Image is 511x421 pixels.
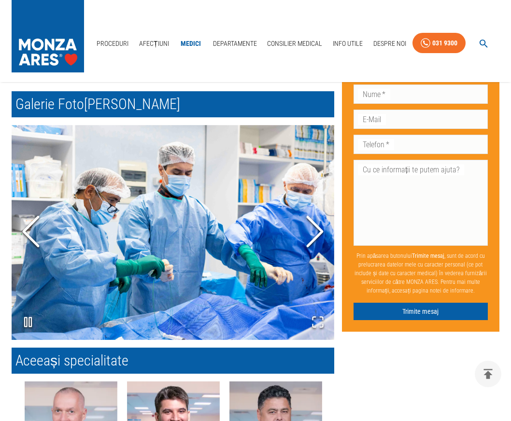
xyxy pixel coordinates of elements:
[354,247,488,298] p: Prin apăsarea butonului , sunt de acord cu prelucrarea datelor mele cu caracter personal (ce pot ...
[329,34,367,54] a: Info Utile
[93,34,132,54] a: Proceduri
[12,125,334,340] div: Go to Slide 5
[12,91,334,117] h2: Galerie Foto [PERSON_NAME]
[475,361,501,387] button: delete
[175,34,206,54] a: Medici
[296,179,334,286] button: Next Slide
[135,34,173,54] a: Afecțiuni
[354,302,488,320] button: Trimite mesaj
[12,125,334,340] img: ZkX6myol0Zci9M-V_doctor-nicolae-carstea-medic-interventionist.jpg
[412,33,466,54] a: 031 9300
[209,34,261,54] a: Departamente
[432,37,457,49] div: 031 9300
[263,34,326,54] a: Consilier Medical
[12,348,334,374] h2: Aceeași specialitate
[301,306,334,340] button: Open Fullscreen
[369,34,410,54] a: Despre Noi
[12,306,44,340] button: Play or Pause Slideshow
[412,252,444,259] b: Trimite mesaj
[12,179,50,286] button: Previous Slide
